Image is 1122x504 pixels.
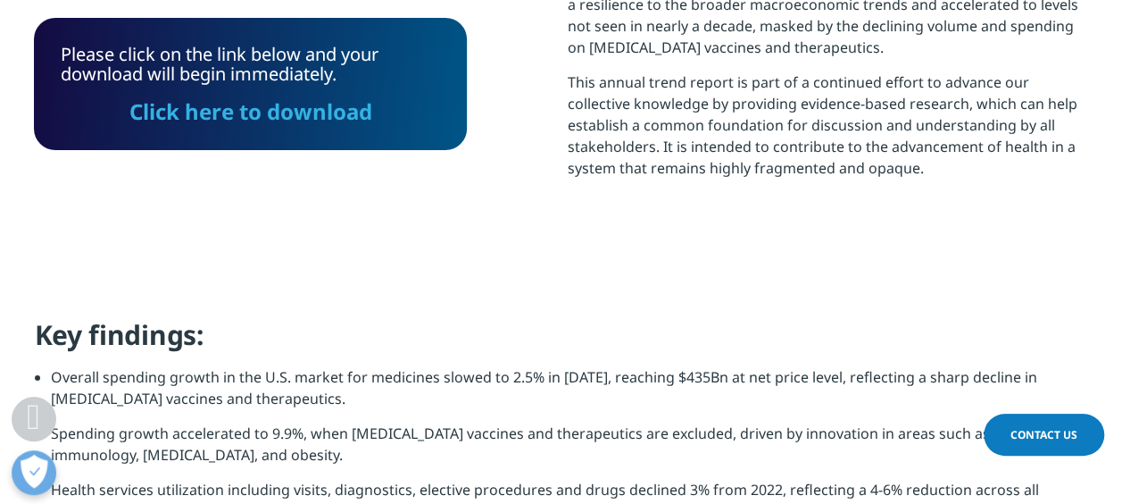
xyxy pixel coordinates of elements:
div: Please click on the link below and your download will begin immediately. [61,45,440,123]
p: This annual trend report is part of a continued effort to advance our collective knowledge by pro... [568,71,1088,192]
li: Overall spending growth in the U.S. market for medicines slowed to 2.5% in [DATE], reaching $435B... [51,366,1088,423]
a: Contact Us [984,414,1104,456]
a: Click here to download [129,97,372,126]
button: 優先設定センターを開く [12,450,56,495]
li: Spending growth accelerated to 9.9%, when [MEDICAL_DATA] vaccines and therapeutics are excluded, ... [51,423,1088,479]
span: Contact Us [1010,427,1077,442]
h4: Key findings: [35,317,1088,366]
